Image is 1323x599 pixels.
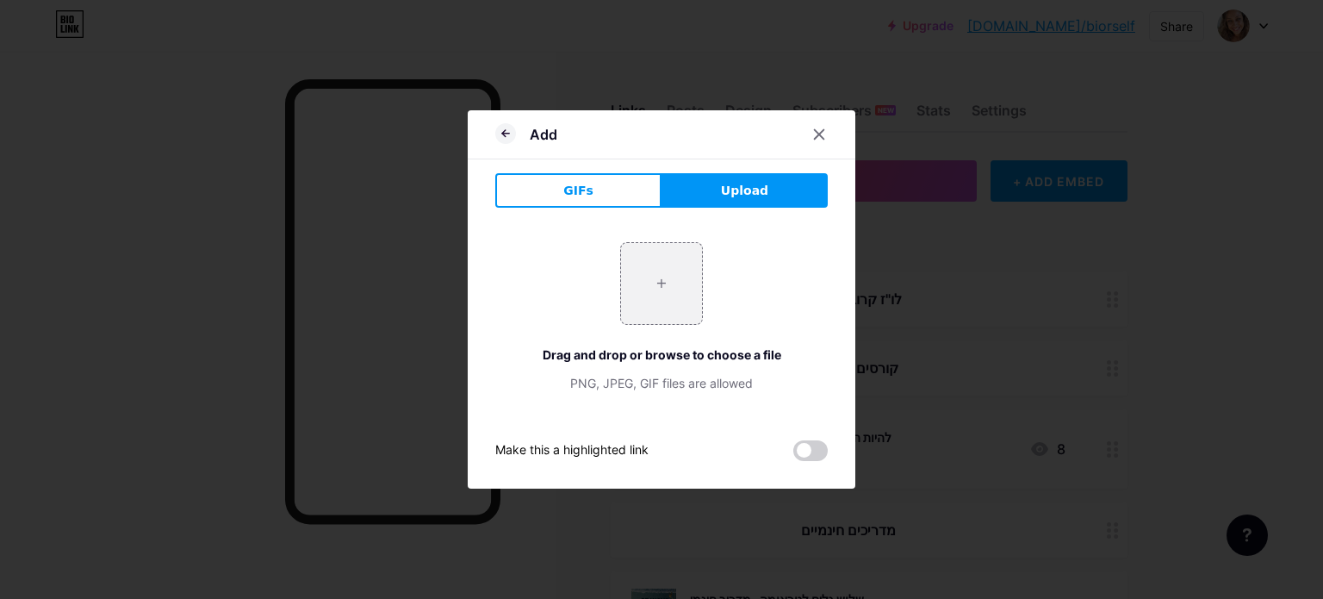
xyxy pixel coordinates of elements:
[563,182,593,200] span: GIFs
[530,124,557,145] div: Add
[721,182,768,200] span: Upload
[661,173,828,208] button: Upload
[495,440,649,461] div: Make this a highlighted link
[495,173,661,208] button: GIFs
[495,374,828,392] div: PNG, JPEG, GIF files are allowed
[495,346,828,364] div: Drag and drop or browse to choose a file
